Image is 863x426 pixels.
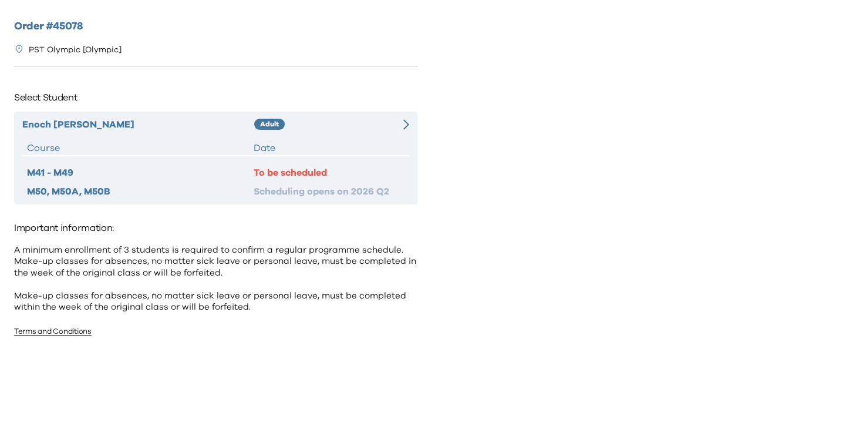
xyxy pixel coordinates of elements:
[254,166,404,180] div: To be scheduled
[14,19,417,35] h2: Order # 45078
[254,141,404,155] div: Date
[27,141,254,155] div: Course
[14,219,417,237] p: Important information:
[22,118,254,132] div: Enoch [PERSON_NAME]
[29,44,122,56] p: PST Olympic [Olympic]
[14,88,417,107] p: Select Student
[14,328,92,336] a: Terms and Conditions
[14,244,417,313] p: A minimum enrollment of 3 students is required to confirm a regular programme schedule. Make-up c...
[27,185,254,199] div: M50, M50A, M50B
[254,119,285,130] div: Adult
[254,185,404,199] div: Scheduling opens on 2026 Q2
[27,166,254,180] div: M41 - M49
